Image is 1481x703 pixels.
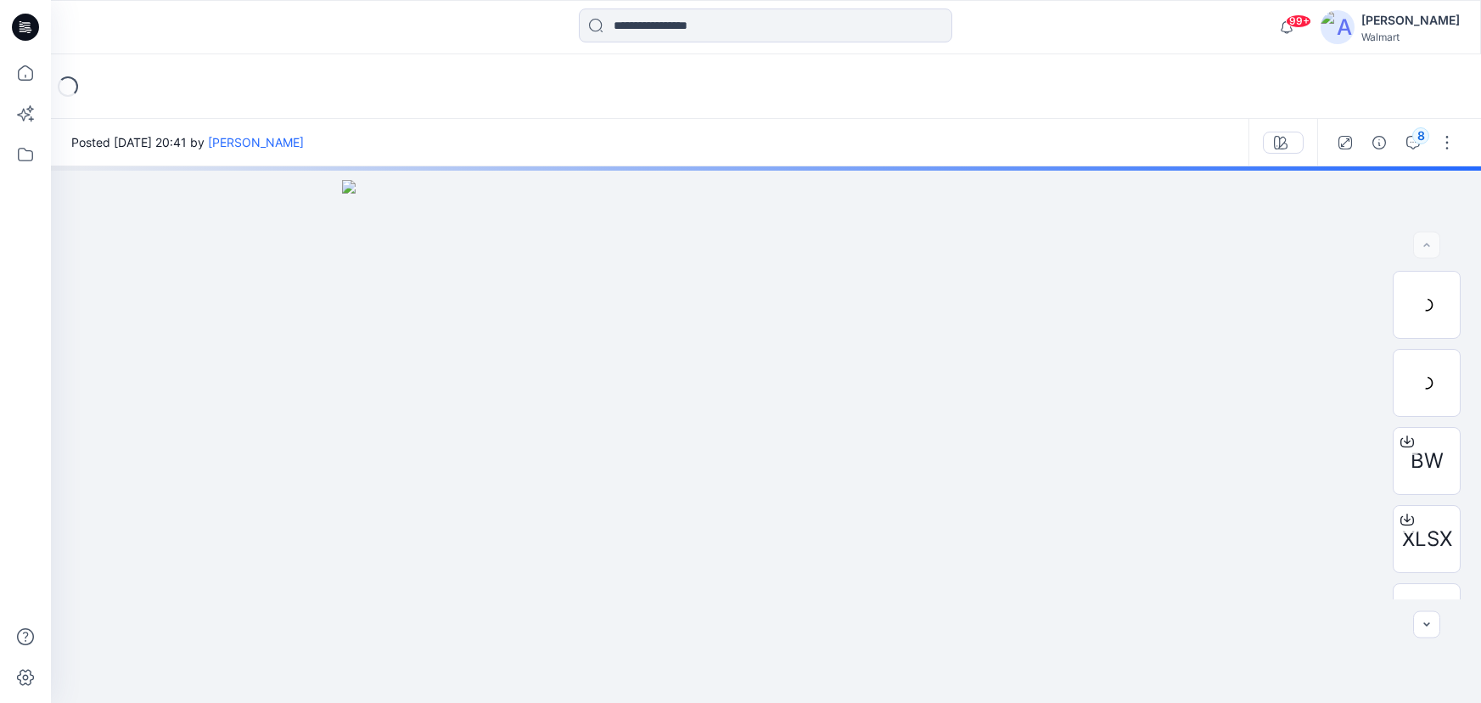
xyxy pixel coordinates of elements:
[1366,129,1393,156] button: Details
[71,133,304,151] span: Posted [DATE] 20:41 by
[208,135,304,149] a: [PERSON_NAME]
[1321,10,1355,44] img: avatar
[1361,10,1460,31] div: [PERSON_NAME]
[342,180,1191,703] img: eyJhbGciOiJIUzI1NiIsImtpZCI6IjAiLCJzbHQiOiJzZXMiLCJ0eXAiOiJKV1QifQ.eyJkYXRhIjp7InR5cGUiOiJzdG9yYW...
[1361,31,1460,43] div: Walmart
[1286,14,1311,28] span: 99+
[1402,524,1452,554] span: XLSX
[1400,129,1427,156] button: 8
[1411,446,1444,476] span: BW
[1412,127,1429,144] div: 8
